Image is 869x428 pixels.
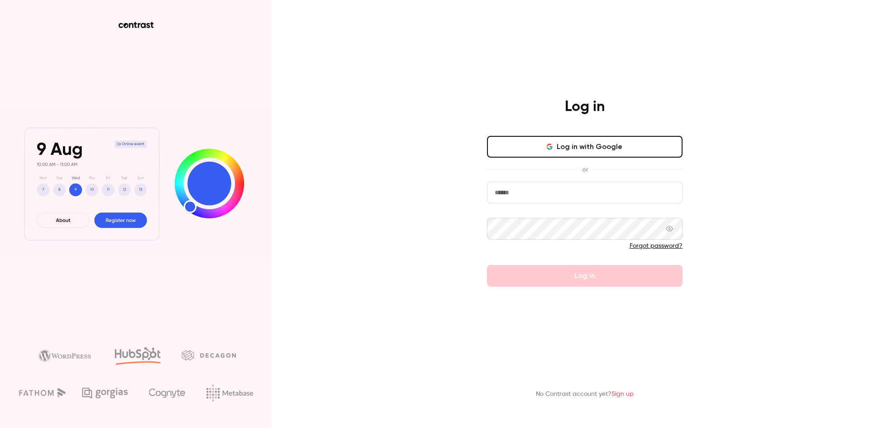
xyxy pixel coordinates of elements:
h4: Log in [565,98,605,116]
span: or [578,165,592,174]
img: decagon [181,350,236,360]
button: Log in with Google [487,136,683,158]
a: Forgot password? [630,243,683,249]
a: Sign up [611,391,634,397]
p: No Contrast account yet? [536,390,634,399]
